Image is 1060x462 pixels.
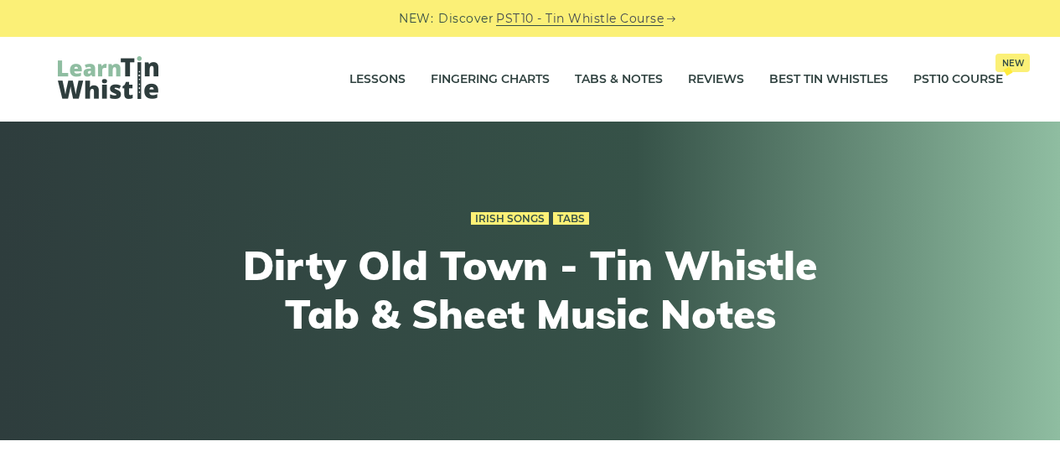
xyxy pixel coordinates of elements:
a: Tabs [553,212,589,226]
a: Tabs & Notes [575,59,663,101]
img: LearnTinWhistle.com [58,56,158,99]
a: Irish Songs [471,212,549,226]
a: Reviews [688,59,744,101]
a: Best Tin Whistles [769,59,888,101]
span: New [995,54,1030,72]
a: Lessons [349,59,406,101]
h1: Dirty Old Town - Tin Whistle Tab & Sheet Music Notes [222,241,839,338]
a: PST10 CourseNew [913,59,1003,101]
a: Fingering Charts [431,59,550,101]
